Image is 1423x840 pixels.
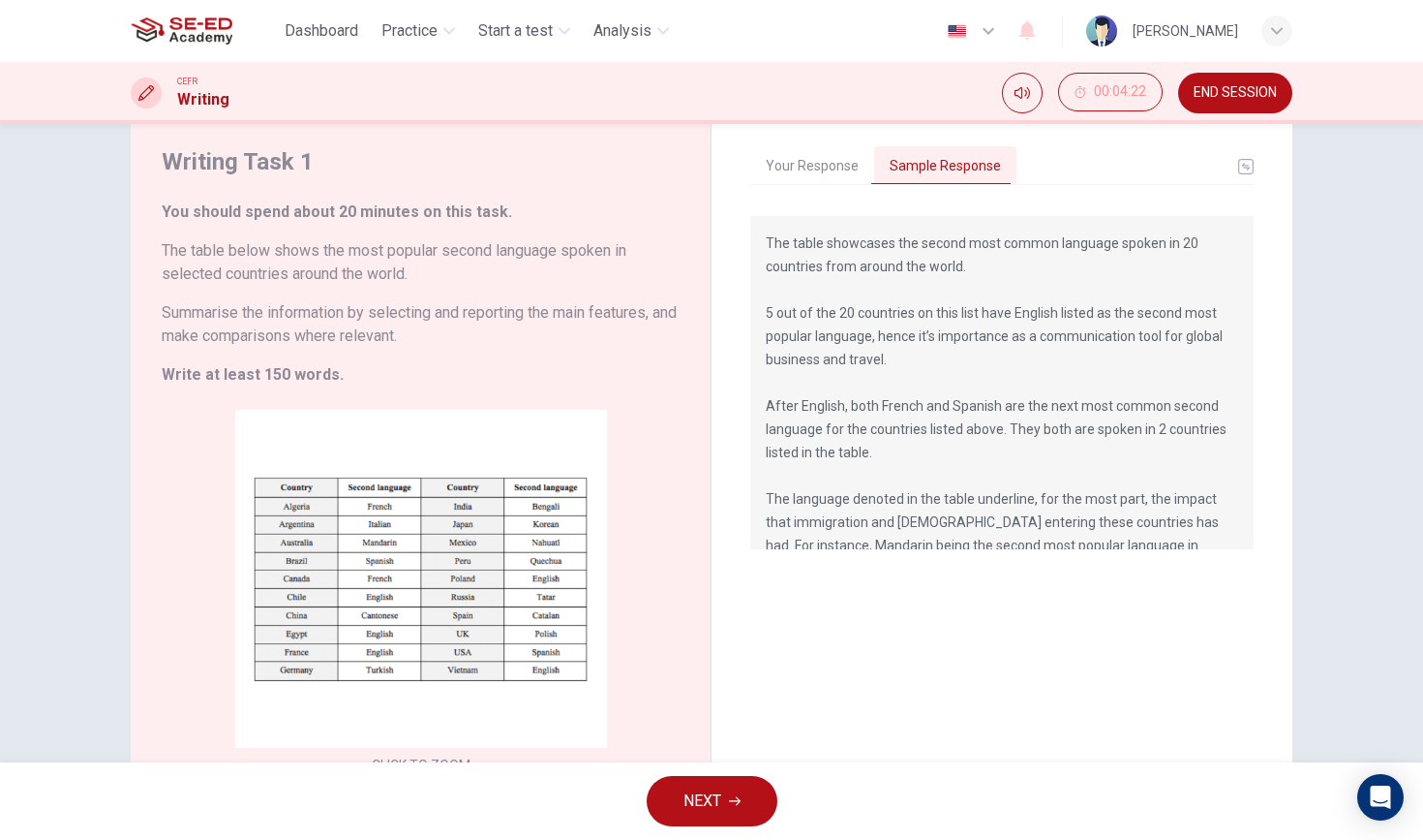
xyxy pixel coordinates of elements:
[374,14,463,48] button: Practice
[162,239,680,286] h6: The table below shows the most popular second language spoken in selected countries around the wo...
[381,19,438,43] span: Practice
[1194,85,1277,101] span: END SESSION
[1094,84,1146,100] span: 00:04:22
[162,146,680,177] h4: Writing Task 1
[683,788,721,815] span: NEXT
[750,146,874,187] button: Your Response
[874,146,1016,187] button: Sample Response
[766,232,1238,743] p: The table showcases the second most common language spoken in 20 countries from around the world....
[1086,16,1117,47] img: Profile picture
[470,14,578,48] button: Start a test
[285,19,358,43] span: Dashboard
[162,201,680,224] h6: You should spend about 20 minutes on this task.
[1357,774,1404,821] div: Open Intercom Messenger
[586,14,677,48] button: Analysis
[131,12,232,50] img: SE-ED Academy logo
[1178,73,1292,113] button: END SESSION
[1058,73,1163,111] button: 00:04:22
[177,75,197,88] span: CEFR
[131,12,277,50] a: SE-ED Academy logo
[162,365,344,384] strong: Write at least 150 words.
[277,14,366,48] button: Dashboard
[1133,19,1238,43] div: [PERSON_NAME]
[1002,73,1043,113] div: Mute
[1058,73,1163,113] div: Hide
[162,301,680,348] h6: Summarise the information by selecting and reporting the main features, and make comparisons wher...
[593,19,651,43] span: Analysis
[945,24,969,39] img: en
[750,146,1254,187] div: basic tabs example
[647,776,777,826] button: NEXT
[177,88,229,111] h1: Writing
[478,19,553,43] span: Start a test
